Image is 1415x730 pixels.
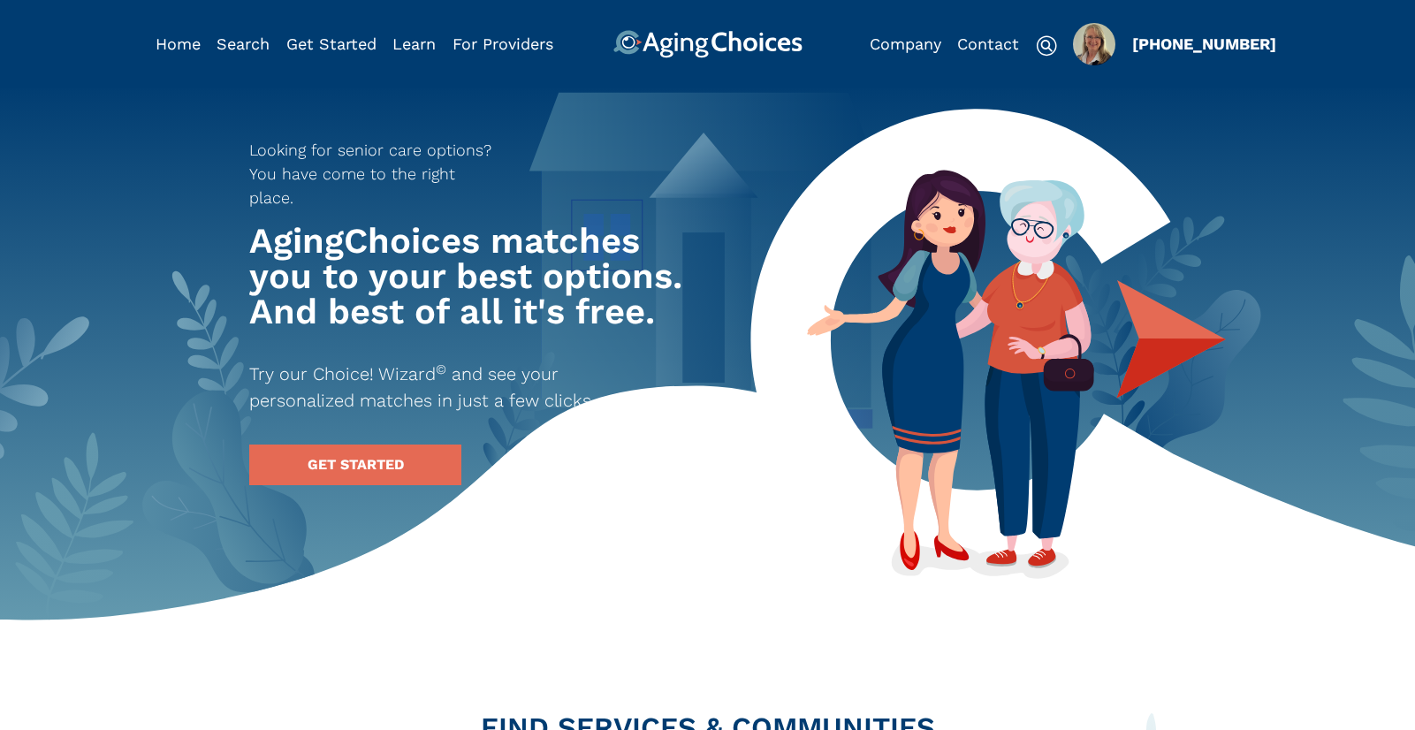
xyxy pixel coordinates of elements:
[1073,23,1115,65] img: 0d6ac745-f77c-4484-9392-b54ca61ede62.jpg
[392,34,436,53] a: Learn
[156,34,201,53] a: Home
[870,34,941,53] a: Company
[217,30,270,58] div: Popover trigger
[436,361,446,377] sup: ©
[249,138,504,209] p: Looking for senior care options? You have come to the right place.
[1132,34,1276,53] a: [PHONE_NUMBER]
[249,224,691,330] h1: AgingChoices matches you to your best options. And best of all it's free.
[249,445,461,485] a: GET STARTED
[612,30,802,58] img: AgingChoices
[249,361,659,414] p: Try our Choice! Wizard and see your personalized matches in just a few clicks.
[957,34,1019,53] a: Contact
[1036,35,1057,57] img: search-icon.svg
[1073,23,1115,65] div: Popover trigger
[217,34,270,53] a: Search
[453,34,553,53] a: For Providers
[286,34,377,53] a: Get Started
